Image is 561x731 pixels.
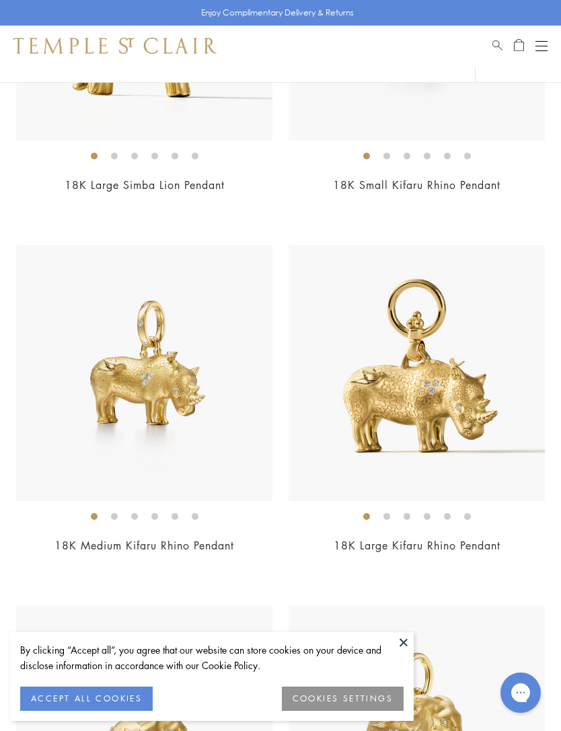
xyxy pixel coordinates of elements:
iframe: Gorgias live chat messenger [494,668,548,718]
a: 18K Medium Kifaru Rhino Pendant [54,538,234,553]
a: 18K Large Simba Lion Pendant [65,178,225,192]
img: P31855-RHINOSM [16,245,272,501]
p: Enjoy Complimentary Delivery & Returns [201,6,354,20]
img: Temple St. Clair [13,38,217,54]
img: P31855-RHINOSM [289,245,545,501]
a: Open Shopping Bag [514,38,524,54]
button: ACCEPT ALL COOKIES [20,687,153,711]
a: 18K Small Kifaru Rhino Pendant [333,178,500,192]
button: COOKIES SETTINGS [282,687,404,711]
a: 18K Large Kifaru Rhino Pendant [334,538,500,553]
a: Search [492,38,502,54]
button: Open navigation [535,38,548,54]
div: By clicking “Accept all”, you agree that our website can store cookies on your device and disclos... [20,642,404,673]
